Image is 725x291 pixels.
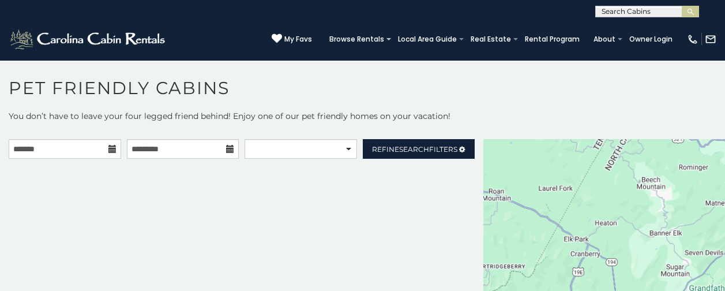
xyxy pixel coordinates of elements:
a: About [588,31,621,47]
a: Rental Program [519,31,585,47]
a: RefineSearchFilters [363,139,475,159]
span: My Favs [284,34,312,44]
a: My Favs [272,33,312,45]
a: Local Area Guide [392,31,463,47]
img: phone-regular-white.png [687,33,698,45]
span: Refine Filters [372,145,457,154]
img: mail-regular-white.png [705,33,716,45]
a: Real Estate [465,31,517,47]
a: Owner Login [623,31,678,47]
span: Search [399,145,429,154]
a: Browse Rentals [324,31,390,47]
img: White-1-2.png [9,28,168,51]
